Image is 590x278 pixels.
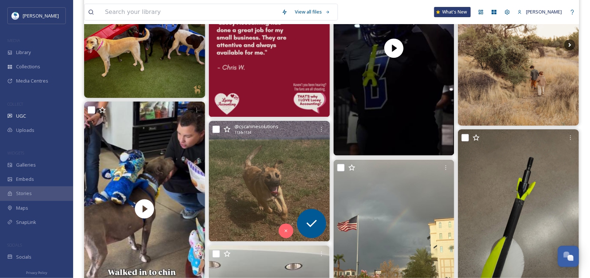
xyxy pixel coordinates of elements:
[7,150,24,156] span: WIDGETS
[16,113,26,119] span: UGC
[16,63,40,70] span: Collections
[16,190,32,197] span: Stories
[16,77,48,84] span: Media Centres
[23,12,59,19] span: [PERSON_NAME]
[16,161,36,168] span: Galleries
[26,270,47,275] span: Privacy Policy
[16,205,28,212] span: Maps
[234,123,279,130] span: @ cscaninesolutions
[234,130,251,135] span: 1134 x 1134
[526,8,562,15] span: [PERSON_NAME]
[16,49,31,56] span: Library
[16,127,34,134] span: Uploads
[7,242,22,248] span: SOCIALS
[291,5,334,19] a: View all files
[209,121,330,242] img: 🎒🐶 Packed his toys, packed his attitude and ready for 4 weeks of Board & Train. Welcome Mikey! #b...
[7,101,23,107] span: COLLECT
[101,4,278,20] input: Search your library
[558,246,579,267] button: Open Chat
[12,12,19,19] img: download.jpeg
[16,219,36,226] span: SnapLink
[7,38,20,43] span: MEDIA
[514,5,566,19] a: [PERSON_NAME]
[16,176,34,183] span: Embeds
[26,268,47,277] a: Privacy Policy
[16,254,31,260] span: Socials
[434,7,471,17] a: What's New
